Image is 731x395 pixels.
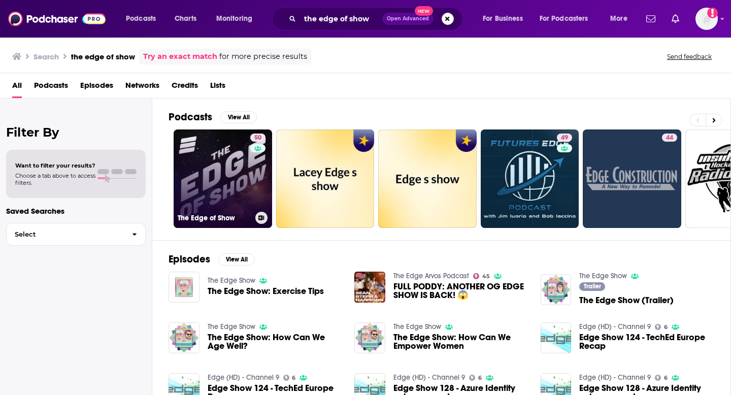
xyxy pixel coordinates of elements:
[579,333,714,350] a: Edge Show 124 - TechEd Europe Recap
[469,375,482,381] a: 6
[610,12,627,26] span: More
[169,272,200,303] img: The Edge Show: Exercise Tips
[695,8,718,30] button: Show profile menu
[125,77,159,98] a: Networks
[541,322,572,353] img: Edge Show 124 - TechEd Europe Recap
[15,162,95,169] span: Want to filter your results?
[533,11,603,27] button: open menu
[254,133,261,143] span: 50
[354,272,385,303] img: FULL PODDY: ANOTHER OG EDGE SHOW IS BACK! 😱
[168,11,203,27] a: Charts
[250,134,265,142] a: 50
[541,274,572,305] img: The Edge Show (Trailer)
[664,376,668,380] span: 6
[174,129,272,228] a: 50The Edge of Show
[220,111,257,123] button: View All
[169,253,210,266] h2: Episodes
[34,77,68,98] a: Podcasts
[143,51,217,62] a: Try an exact match
[579,322,651,331] a: Edge (HD) - Channel 9
[655,375,668,381] a: 6
[172,77,198,98] a: Credits
[71,52,135,61] h3: the edge of show
[695,8,718,30] img: User Profile
[6,125,146,140] h2: Filter By
[208,276,255,285] a: The Edge Show
[579,296,674,305] a: The Edge Show (Trailer)
[393,373,465,382] a: Edge (HD) - Channel 9
[393,333,528,350] a: The Edge Show: How Can We Empower Women
[584,283,601,289] span: Trailer
[662,134,677,142] a: 44
[169,111,257,123] a: PodcastsView All
[282,7,472,30] div: Search podcasts, credits, & more...
[483,12,523,26] span: For Business
[579,373,651,382] a: Edge (HD) - Channel 9
[393,282,528,300] a: FULL PODDY: ANOTHER OG EDGE SHOW IS BACK! 😱
[169,253,255,266] a: EpisodesView All
[126,12,156,26] span: Podcasts
[292,376,295,380] span: 6
[482,274,490,279] span: 45
[119,11,169,27] button: open menu
[283,375,296,381] a: 6
[387,16,429,21] span: Open Advanced
[219,51,307,62] span: for more precise results
[668,10,683,27] a: Show notifications dropdown
[208,287,324,295] a: The Edge Show: Exercise Tips
[478,376,482,380] span: 6
[7,231,124,238] span: Select
[8,9,106,28] img: Podchaser - Follow, Share and Rate Podcasts
[415,6,433,16] span: New
[210,77,225,98] a: Lists
[579,272,627,280] a: The Edge Show
[393,322,441,331] a: The Edge Show
[208,373,279,382] a: Edge (HD) - Channel 9
[208,322,255,331] a: The Edge Show
[218,253,255,266] button: View All
[540,12,588,26] span: For Podcasters
[707,8,718,18] svg: Add a profile image
[655,324,668,330] a: 6
[175,12,196,26] span: Charts
[169,322,200,353] img: The Edge Show: How Can We Age Well?
[583,129,681,228] a: 44
[178,214,251,222] h3: The Edge of Show
[6,223,146,246] button: Select
[557,134,572,142] a: 49
[393,272,469,280] a: The Edge Arvos Podcast
[6,206,146,216] p: Saved Searches
[169,111,212,123] h2: Podcasts
[12,77,22,98] a: All
[664,52,715,61] button: Send feedback
[209,11,265,27] button: open menu
[603,11,640,27] button: open menu
[666,133,673,143] span: 44
[664,325,668,330] span: 6
[15,172,95,186] span: Choose a tab above to access filters.
[80,77,113,98] a: Episodes
[476,11,536,27] button: open menu
[354,322,385,353] img: The Edge Show: How Can We Empower Women
[481,129,579,228] a: 49
[216,12,252,26] span: Monitoring
[208,333,343,350] a: The Edge Show: How Can We Age Well?
[34,52,59,61] h3: Search
[473,273,490,279] a: 45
